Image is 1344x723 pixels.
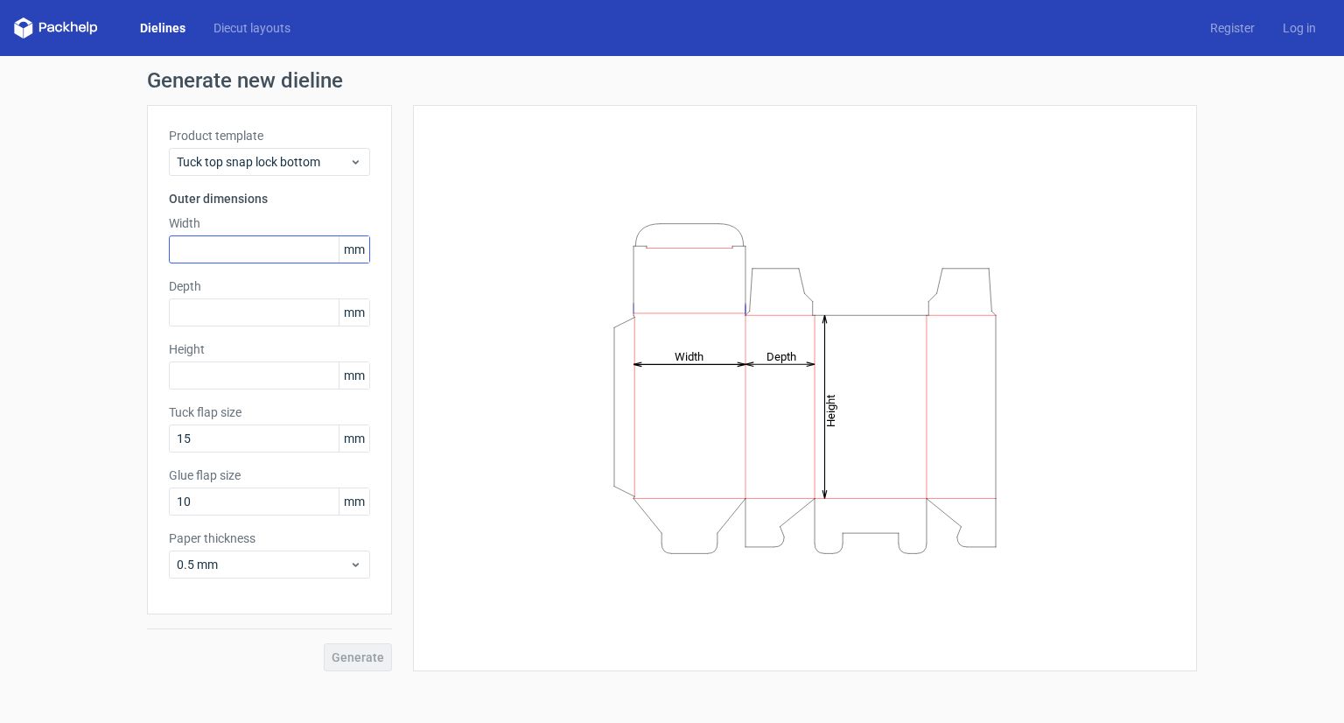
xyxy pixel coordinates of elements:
a: Log in [1269,19,1330,37]
tspan: Width [675,349,703,362]
label: Tuck flap size [169,404,370,421]
span: mm [339,362,369,389]
tspan: Depth [766,349,796,362]
span: mm [339,488,369,515]
label: Glue flap size [169,467,370,484]
span: mm [339,425,369,452]
a: Register [1196,19,1269,37]
label: Paper thickness [169,530,370,547]
label: Depth [169,277,370,295]
h3: Outer dimensions [169,190,370,207]
span: mm [339,299,369,326]
span: mm [339,236,369,263]
a: Dielines [126,19,199,37]
label: Width [169,214,370,232]
h1: Generate new dieline [147,70,1197,91]
a: Diecut layouts [199,19,304,37]
tspan: Height [824,394,837,426]
span: 0.5 mm [177,556,349,573]
label: Product template [169,127,370,144]
span: Tuck top snap lock bottom [177,153,349,171]
label: Height [169,340,370,358]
